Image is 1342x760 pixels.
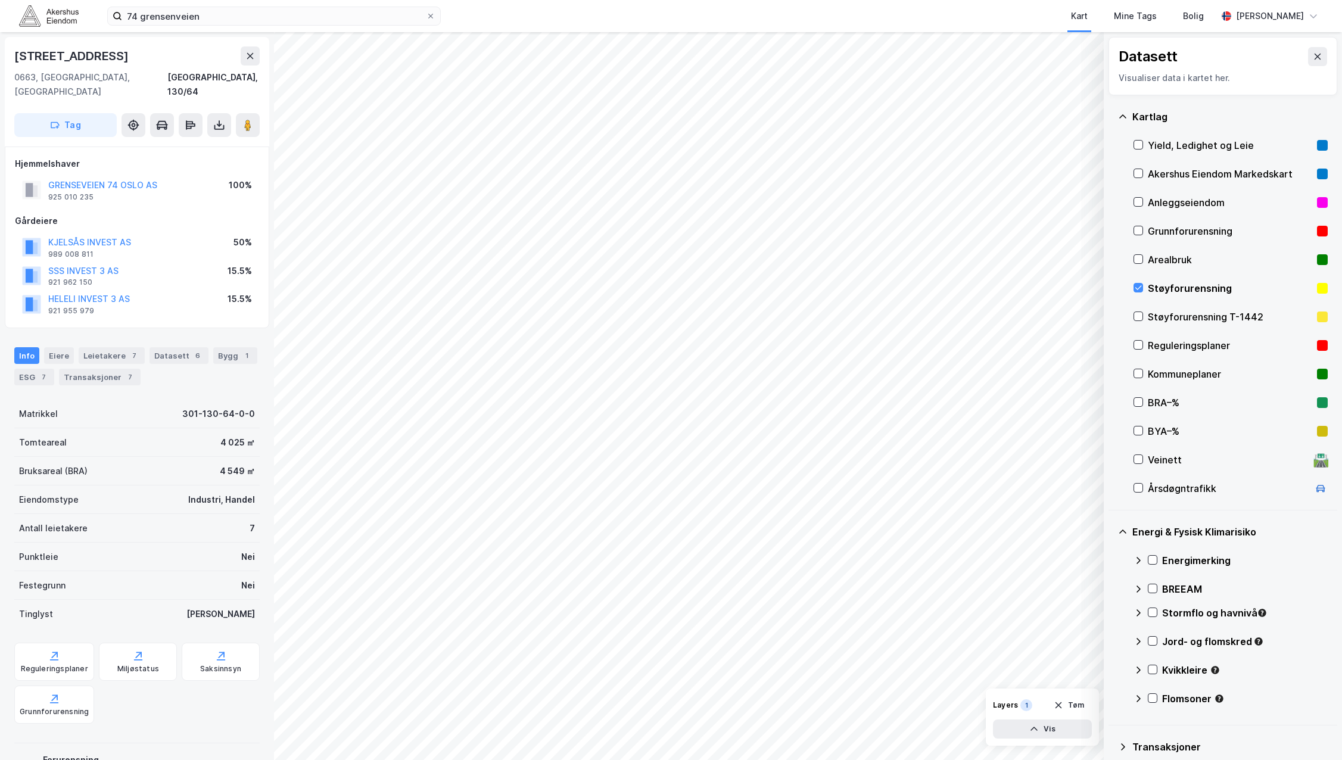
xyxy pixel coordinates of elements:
[48,306,94,316] div: 921 955 979
[1148,167,1312,181] div: Akershus Eiendom Markedskart
[1313,452,1329,468] div: 🛣️
[15,214,259,228] div: Gårdeiere
[1162,606,1328,620] div: Stormflo og havnivå
[19,607,53,621] div: Tinglyst
[124,371,136,383] div: 7
[167,70,260,99] div: [GEOGRAPHIC_DATA], 130/64
[59,369,141,385] div: Transaksjoner
[1046,696,1092,715] button: Tøm
[48,192,94,202] div: 925 010 235
[1132,110,1328,124] div: Kartlag
[1148,253,1312,267] div: Arealbruk
[1282,703,1342,760] iframe: Chat Widget
[1020,699,1032,711] div: 1
[15,157,259,171] div: Hjemmelshaver
[48,250,94,259] div: 989 008 811
[1162,692,1328,706] div: Flomsoner
[1210,665,1220,675] div: Tooltip anchor
[220,435,255,450] div: 4 025 ㎡
[1119,71,1327,85] div: Visualiser data i kartet her.
[1148,481,1309,496] div: Årsdøgntrafikk
[250,521,255,535] div: 7
[1214,693,1225,704] div: Tooltip anchor
[14,46,131,66] div: [STREET_ADDRESS]
[79,347,145,364] div: Leietakere
[1148,195,1312,210] div: Anleggseiendom
[220,464,255,478] div: 4 549 ㎡
[233,235,252,250] div: 50%
[1183,9,1204,23] div: Bolig
[1148,138,1312,152] div: Yield, Ledighet og Leie
[1162,663,1328,677] div: Kvikkleire
[1162,582,1328,596] div: BREEAM
[128,350,140,362] div: 7
[229,178,252,192] div: 100%
[1114,9,1157,23] div: Mine Tags
[1236,9,1304,23] div: [PERSON_NAME]
[19,435,67,450] div: Tomteareal
[1148,281,1312,295] div: Støyforurensning
[38,371,49,383] div: 7
[1071,9,1088,23] div: Kart
[1148,338,1312,353] div: Reguleringsplaner
[1162,634,1328,649] div: Jord- og flomskred
[150,347,208,364] div: Datasett
[1148,424,1312,438] div: BYA–%
[20,707,89,717] div: Grunnforurensning
[19,550,58,564] div: Punktleie
[21,664,88,674] div: Reguleringsplaner
[1282,703,1342,760] div: Kontrollprogram for chat
[19,5,79,26] img: akershus-eiendom-logo.9091f326c980b4bce74ccdd9f866810c.svg
[1148,367,1312,381] div: Kommuneplaner
[188,493,255,507] div: Industri, Handel
[1148,453,1309,467] div: Veinett
[182,407,255,421] div: 301-130-64-0-0
[19,464,88,478] div: Bruksareal (BRA)
[1148,310,1312,324] div: Støyforurensning T-1442
[993,719,1092,739] button: Vis
[1132,525,1328,539] div: Energi & Fysisk Klimarisiko
[19,493,79,507] div: Eiendomstype
[241,550,255,564] div: Nei
[1119,47,1178,66] div: Datasett
[228,292,252,306] div: 15.5%
[213,347,257,364] div: Bygg
[1253,636,1264,647] div: Tooltip anchor
[14,369,54,385] div: ESG
[48,278,92,287] div: 921 962 150
[1148,395,1312,410] div: BRA–%
[122,7,426,25] input: Søk på adresse, matrikkel, gårdeiere, leietakere eller personer
[117,664,159,674] div: Miljøstatus
[241,578,255,593] div: Nei
[19,521,88,535] div: Antall leietakere
[1257,608,1268,618] div: Tooltip anchor
[19,578,66,593] div: Festegrunn
[14,347,39,364] div: Info
[1148,224,1312,238] div: Grunnforurensning
[1132,740,1328,754] div: Transaksjoner
[1162,553,1328,568] div: Energimerking
[19,407,58,421] div: Matrikkel
[228,264,252,278] div: 15.5%
[200,664,241,674] div: Saksinnsyn
[192,350,204,362] div: 6
[14,70,167,99] div: 0663, [GEOGRAPHIC_DATA], [GEOGRAPHIC_DATA]
[993,700,1018,710] div: Layers
[186,607,255,621] div: [PERSON_NAME]
[14,113,117,137] button: Tag
[44,347,74,364] div: Eiere
[241,350,253,362] div: 1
